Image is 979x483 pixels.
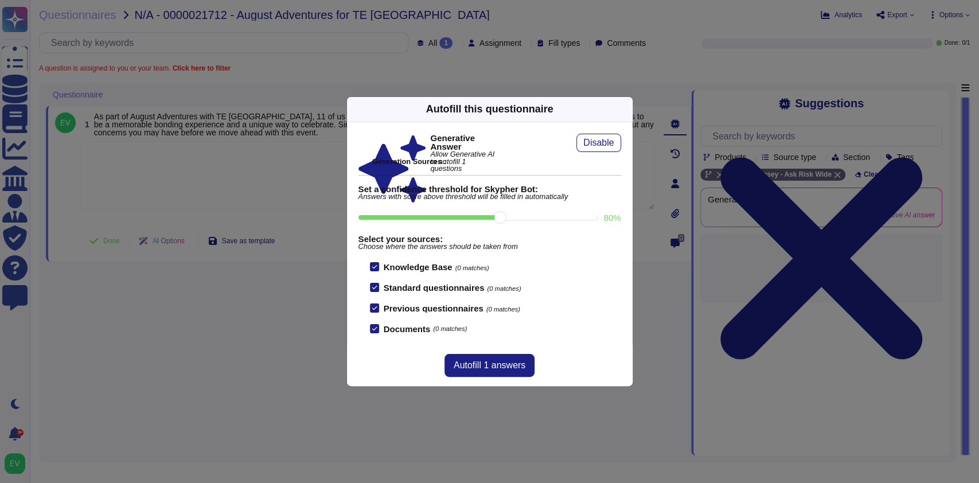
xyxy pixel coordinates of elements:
[430,151,498,173] span: Allow Generative AI to autofill 1 questions
[433,326,467,332] span: (0 matches)
[603,213,621,222] label: 80 %
[444,354,535,377] button: Autofill 1 answers
[430,134,498,151] b: Generative Answer
[486,306,520,313] span: (0 matches)
[576,134,621,152] button: Disable
[455,264,489,271] span: (0 matches)
[358,243,621,251] span: Choose where the answers should be taken from
[454,361,525,370] span: Autofill 1 answers
[358,235,621,243] b: Select your sources:
[384,262,453,272] b: Knowledge Base
[372,157,446,166] b: Generation Sources :
[384,283,485,293] b: Standard questionnaires
[487,285,521,292] span: (0 matches)
[358,193,621,201] span: Answers with score above threshold will be filled in automatically
[583,138,614,147] span: Disable
[358,185,621,193] b: Set a confidence threshold for Skypher Bot:
[384,325,431,333] b: Documents
[426,102,553,117] div: Autofill this questionnaire
[384,303,483,313] b: Previous questionnaires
